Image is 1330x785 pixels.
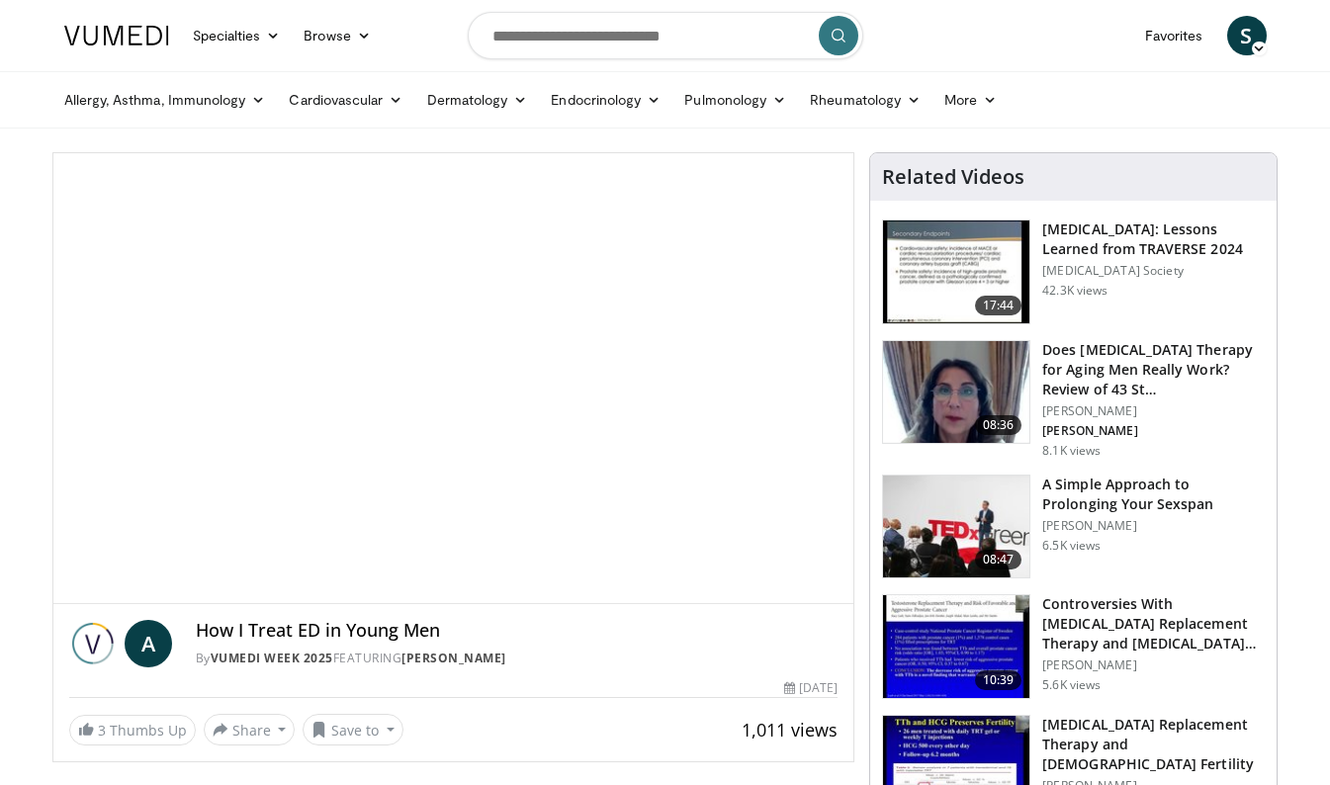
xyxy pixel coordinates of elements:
[64,26,169,45] img: VuMedi Logo
[1042,340,1265,399] h3: Does [MEDICAL_DATA] Therapy for Aging Men Really Work? Review of 43 St…
[204,714,296,745] button: Share
[975,670,1022,690] span: 10:39
[196,620,839,642] h4: How I Treat ED in Young Men
[882,475,1265,579] a: 08:47 A Simple Approach to Prolonging Your Sexspan [PERSON_NAME] 6.5K views
[98,721,106,740] span: 3
[1133,16,1215,55] a: Favorites
[539,80,672,120] a: Endocrinology
[1042,475,1265,514] h3: A Simple Approach to Prolonging Your Sexspan
[211,650,333,666] a: Vumedi Week 2025
[883,595,1029,698] img: 418933e4-fe1c-4c2e-be56-3ce3ec8efa3b.150x105_q85_crop-smart_upscale.jpg
[1227,16,1267,55] a: S
[784,679,838,697] div: [DATE]
[292,16,383,55] a: Browse
[52,80,278,120] a: Allergy, Asthma, Immunology
[975,415,1022,435] span: 08:36
[883,341,1029,444] img: 4d4bce34-7cbb-4531-8d0c-5308a71d9d6c.150x105_q85_crop-smart_upscale.jpg
[1042,715,1265,774] h3: [MEDICAL_DATA] Replacement Therapy and [DEMOGRAPHIC_DATA] Fertility
[932,80,1009,120] a: More
[1042,443,1101,459] p: 8.1K views
[1042,283,1108,299] p: 42.3K views
[882,594,1265,699] a: 10:39 Controversies With [MEDICAL_DATA] Replacement Therapy and [MEDICAL_DATA] Can… [PERSON_NAME]...
[125,620,172,667] a: A
[975,296,1022,315] span: 17:44
[181,16,293,55] a: Specialties
[1042,263,1265,279] p: [MEDICAL_DATA] Society
[742,718,838,741] span: 1,011 views
[672,80,798,120] a: Pulmonology
[303,714,403,745] button: Save to
[882,165,1024,189] h4: Related Videos
[401,650,506,666] a: [PERSON_NAME]
[883,220,1029,323] img: 1317c62a-2f0d-4360-bee0-b1bff80fed3c.150x105_q85_crop-smart_upscale.jpg
[1042,219,1265,259] h3: [MEDICAL_DATA]: Lessons Learned from TRAVERSE 2024
[975,550,1022,569] span: 08:47
[1042,538,1101,554] p: 6.5K views
[882,219,1265,324] a: 17:44 [MEDICAL_DATA]: Lessons Learned from TRAVERSE 2024 [MEDICAL_DATA] Society 42.3K views
[1042,518,1265,534] p: [PERSON_NAME]
[468,12,863,59] input: Search topics, interventions
[415,80,540,120] a: Dermatology
[1042,423,1265,439] p: [PERSON_NAME]
[1042,594,1265,654] h3: Controversies With [MEDICAL_DATA] Replacement Therapy and [MEDICAL_DATA] Can…
[883,476,1029,578] img: c4bd4661-e278-4c34-863c-57c104f39734.150x105_q85_crop-smart_upscale.jpg
[53,153,854,604] video-js: Video Player
[69,715,196,745] a: 3 Thumbs Up
[277,80,414,120] a: Cardiovascular
[69,620,117,667] img: Vumedi Week 2025
[882,340,1265,459] a: 08:36 Does [MEDICAL_DATA] Therapy for Aging Men Really Work? Review of 43 St… [PERSON_NAME] [PERS...
[798,80,932,120] a: Rheumatology
[1042,657,1265,673] p: [PERSON_NAME]
[1042,677,1101,693] p: 5.6K views
[1042,403,1265,419] p: [PERSON_NAME]
[196,650,839,667] div: By FEATURING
